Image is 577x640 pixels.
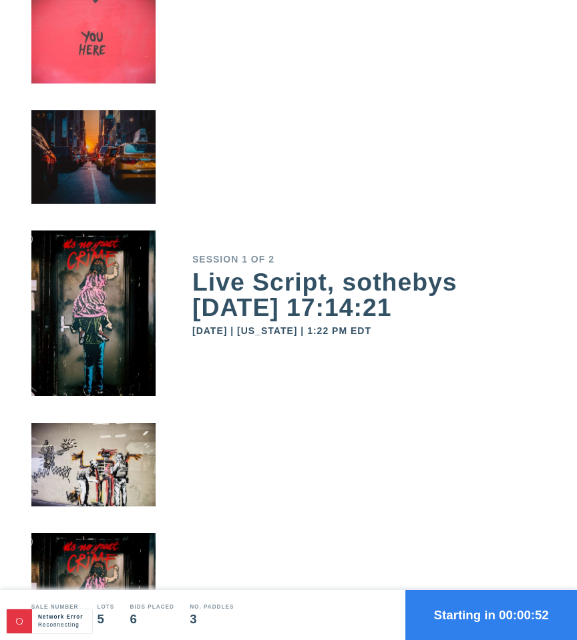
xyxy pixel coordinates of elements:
[31,605,82,610] div: Sale number
[38,621,86,629] div: Reconnecting
[190,605,234,610] div: No. Paddles
[31,233,156,426] img: small
[97,605,114,610] div: Lots
[38,613,86,621] div: Network Error
[190,613,234,626] div: 3
[405,590,577,640] button: Starting in 00:00:52
[97,613,114,626] div: 5
[192,255,546,264] div: Session 1 of 2
[31,3,156,113] img: small
[130,605,174,610] div: Bids Placed
[192,326,546,335] div: [DATE] | [US_STATE] | 1:22 PM EDT
[31,426,156,536] img: small
[31,113,156,233] img: small
[130,613,174,626] div: 6
[192,270,546,320] div: Live Script, sothebys [DATE] 17:14:21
